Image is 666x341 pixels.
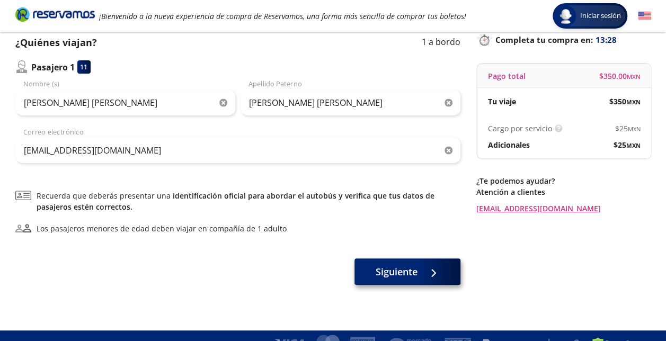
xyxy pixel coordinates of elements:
[15,35,97,50] p: ¿Quiénes viajan?
[626,141,641,149] small: MXN
[476,203,651,214] a: [EMAIL_ADDRESS][DOMAIN_NAME]
[476,32,651,47] p: Completa tu compra en :
[15,6,95,22] i: Brand Logo
[599,70,641,82] span: $ 350.00
[77,60,91,74] div: 11
[596,34,617,46] span: 13:28
[609,96,641,107] span: $ 350
[31,61,75,74] p: Pasajero 1
[488,139,530,150] p: Adicionales
[37,191,434,212] a: identificación oficial para abordar el autobús y verifica que tus datos de pasajeros estén correc...
[488,123,552,134] p: Cargo por servicio
[626,98,641,106] small: MXN
[15,137,460,164] input: Correo electrónico
[354,258,460,285] button: Siguiente
[422,35,460,50] p: 1 a bordo
[15,6,95,25] a: Brand Logo
[476,175,651,186] p: ¿Te podemos ayudar?
[37,190,460,212] span: Recuerda que deberás presentar una
[628,125,641,133] small: MXN
[488,70,526,82] p: Pago total
[37,223,287,234] div: Los pasajeros menores de edad deben viajar en compañía de 1 adulto
[241,89,460,116] input: Apellido Paterno
[15,89,235,116] input: Nombre (s)
[488,96,516,107] p: Tu viaje
[614,139,641,150] span: $ 25
[376,265,418,279] span: Siguiente
[576,11,625,21] span: Iniciar sesión
[615,123,641,134] span: $ 25
[99,11,466,21] em: ¡Bienvenido a la nueva experiencia de compra de Reservamos, una forma más sencilla de comprar tus...
[627,73,641,80] small: MXN
[638,10,651,23] button: English
[476,186,651,198] p: Atención a clientes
